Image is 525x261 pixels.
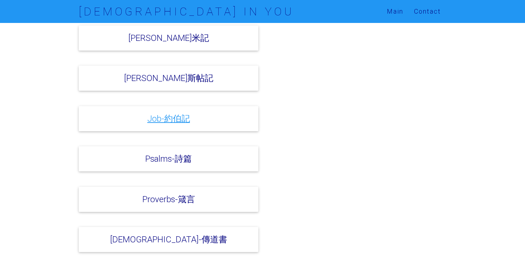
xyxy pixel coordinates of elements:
[110,234,227,245] a: [DEMOGRAPHIC_DATA]-傳道書
[128,33,209,43] a: [PERSON_NAME]米記
[147,113,190,124] a: Job-約伯記
[495,229,520,256] iframe: Chat
[145,153,192,164] a: Psalms-詩篇
[142,194,195,204] a: Proverbs-箴言
[124,73,213,83] a: [PERSON_NAME]斯帖記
